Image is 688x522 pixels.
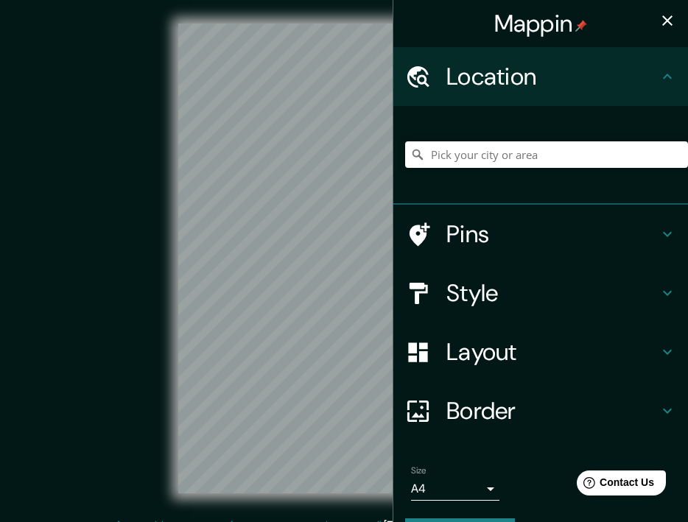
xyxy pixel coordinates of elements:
[178,24,510,493] canvas: Map
[393,322,688,381] div: Layout
[393,47,688,106] div: Location
[446,62,659,91] h4: Location
[557,465,672,506] iframe: Help widget launcher
[405,141,688,168] input: Pick your city or area
[446,337,659,367] h4: Layout
[575,20,587,32] img: pin-icon.png
[393,205,688,264] div: Pins
[411,477,499,501] div: A4
[393,381,688,440] div: Border
[446,219,659,249] h4: Pins
[446,278,659,308] h4: Style
[446,396,659,426] h4: Border
[393,264,688,322] div: Style
[411,465,427,477] label: Size
[494,9,588,38] h4: Mappin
